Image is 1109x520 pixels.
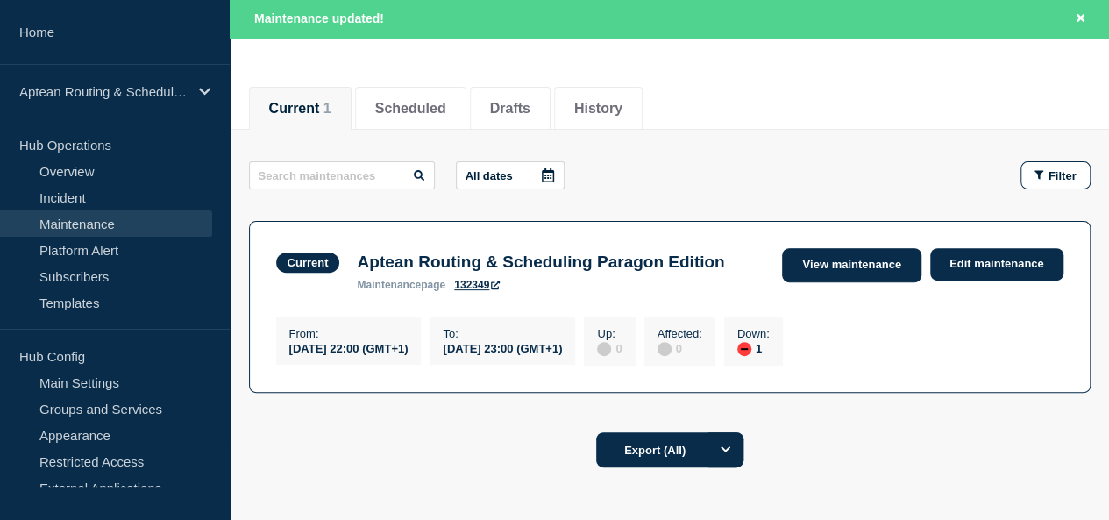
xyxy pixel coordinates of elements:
div: 1 [737,340,770,356]
p: To : [443,327,562,340]
input: Search maintenances [249,161,435,189]
p: page [357,279,445,291]
div: disabled [658,342,672,356]
a: 132349 [454,279,500,291]
button: All dates [456,161,565,189]
span: 1 [323,101,331,116]
p: Aptean Routing & Scheduling Paragon Edition [19,84,188,99]
p: Down : [737,327,770,340]
p: Up : [597,327,622,340]
div: 0 [658,340,702,356]
button: Close banner [1070,9,1091,29]
p: Affected : [658,327,702,340]
div: disabled [597,342,611,356]
button: Options [708,432,743,467]
div: Current [288,256,329,269]
button: History [574,101,622,117]
div: [DATE] 23:00 (GMT+1) [443,340,562,355]
button: Drafts [490,101,530,117]
h3: Aptean Routing & Scheduling Paragon Edition [357,253,724,272]
button: Current 1 [269,101,331,117]
button: Filter [1020,161,1091,189]
a: Edit maintenance [930,248,1063,281]
button: Export (All) [596,432,743,467]
span: Filter [1049,169,1077,182]
div: 0 [597,340,622,356]
a: View maintenance [782,248,921,282]
button: Scheduled [375,101,446,117]
div: down [737,342,751,356]
p: From : [289,327,409,340]
span: Maintenance updated! [254,11,384,25]
p: All dates [466,169,513,182]
span: maintenance [357,279,421,291]
div: [DATE] 22:00 (GMT+1) [289,340,409,355]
